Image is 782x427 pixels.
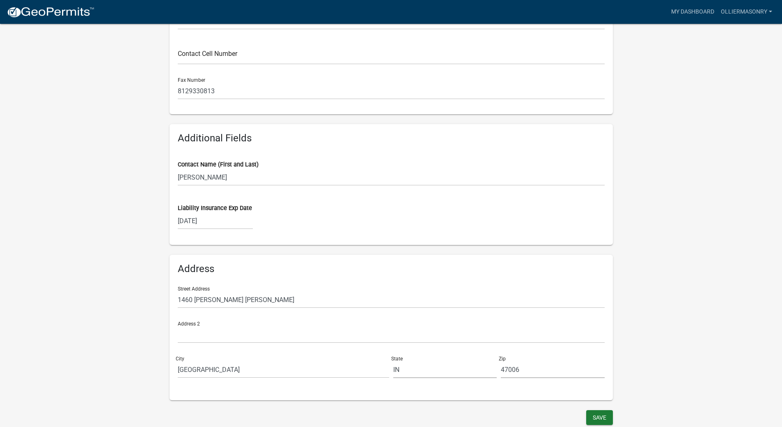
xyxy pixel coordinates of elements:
button: Save [586,410,613,425]
a: olliermasonry [718,4,775,20]
label: Liability Insurance Exp Date [178,205,252,211]
label: Contact Name (First and Last) [178,162,259,168]
input: mm/dd/yyyy [178,212,253,229]
a: My Dashboard [668,4,718,20]
h6: Address [178,263,605,275]
h6: Additional Fields [178,132,605,144]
